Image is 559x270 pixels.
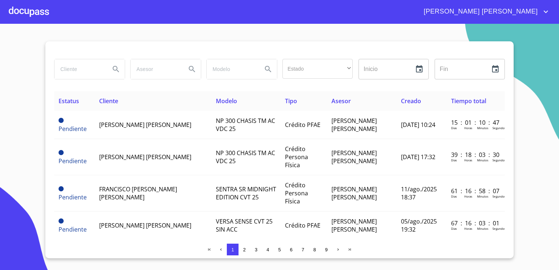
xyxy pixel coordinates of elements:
span: 1 [231,247,234,252]
span: Tiempo total [451,97,486,105]
span: [DATE] 10:24 [401,121,435,129]
span: Pendiente [59,193,87,201]
button: 3 [250,244,262,255]
button: Search [259,60,277,78]
p: Horas [464,194,472,198]
span: Estatus [59,97,79,105]
p: 61 : 16 : 58 : 07 [451,187,500,195]
p: Minutos [477,158,488,162]
span: [DATE] 17:32 [401,153,435,161]
span: 9 [325,247,327,252]
p: 67 : 16 : 03 : 01 [451,219,500,227]
p: Minutos [477,194,488,198]
p: Dias [451,158,457,162]
button: Search [107,60,125,78]
p: Minutos [477,126,488,130]
span: 5 [278,247,281,252]
button: Search [183,60,201,78]
span: NP 300 CHASIS TM AC VDC 25 [216,117,275,133]
span: 05/ago./2025 19:32 [401,217,437,233]
p: Horas [464,158,472,162]
span: 6 [290,247,292,252]
input: search [207,59,256,79]
span: 3 [255,247,257,252]
button: 9 [320,244,332,255]
input: search [55,59,104,79]
span: 7 [301,247,304,252]
p: Horas [464,126,472,130]
span: FRANCISCO [PERSON_NAME] [PERSON_NAME] [99,185,177,201]
p: Dias [451,226,457,230]
span: 8 [313,247,316,252]
p: Segundos [492,158,506,162]
span: Asesor [331,97,351,105]
p: 39 : 18 : 03 : 30 [451,151,500,159]
button: 5 [274,244,285,255]
p: Segundos [492,194,506,198]
span: Pendiente [59,125,87,133]
span: NP 300 CHASIS TM AC VDC 25 [216,149,275,165]
button: 4 [262,244,274,255]
button: account of current user [418,6,550,18]
span: [PERSON_NAME] [PERSON_NAME] [99,221,191,229]
span: Crédito PFAE [285,121,320,129]
span: [PERSON_NAME] [PERSON_NAME] [331,217,377,233]
button: 1 [227,244,239,255]
button: 6 [285,244,297,255]
span: 2 [243,247,245,252]
span: [PERSON_NAME] [PERSON_NAME] [331,117,377,133]
button: 2 [239,244,250,255]
p: Horas [464,226,472,230]
span: Pendiente [59,150,64,155]
span: [PERSON_NAME] [PERSON_NAME] [99,121,191,129]
span: Pendiente [59,186,64,191]
span: Pendiente [59,225,87,233]
button: 8 [309,244,320,255]
button: 7 [297,244,309,255]
span: Crédito Persona Física [285,145,308,169]
p: 15 : 01 : 10 : 47 [451,119,500,127]
p: Dias [451,194,457,198]
span: Pendiente [59,118,64,123]
p: Dias [451,126,457,130]
span: Tipo [285,97,297,105]
p: Segundos [492,226,506,230]
div: ​ [282,59,353,79]
span: [PERSON_NAME] [PERSON_NAME] [418,6,541,18]
span: [PERSON_NAME] [PERSON_NAME] [331,149,377,165]
span: 4 [266,247,269,252]
span: Creado [401,97,421,105]
span: Pendiente [59,218,64,224]
span: [PERSON_NAME] [PERSON_NAME] [99,153,191,161]
span: 11/ago./2025 18:37 [401,185,437,201]
span: [PERSON_NAME] [PERSON_NAME] [331,185,377,201]
p: Minutos [477,226,488,230]
span: Cliente [99,97,118,105]
span: VERSA SENSE CVT 25 SIN ACC [216,217,273,233]
span: Crédito PFAE [285,221,320,229]
input: search [131,59,180,79]
span: Crédito Persona Física [285,181,308,205]
span: Pendiente [59,157,87,165]
p: Segundos [492,126,506,130]
span: Modelo [216,97,237,105]
span: SENTRA SR MIDNIGHT EDITION CVT 25 [216,185,276,201]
